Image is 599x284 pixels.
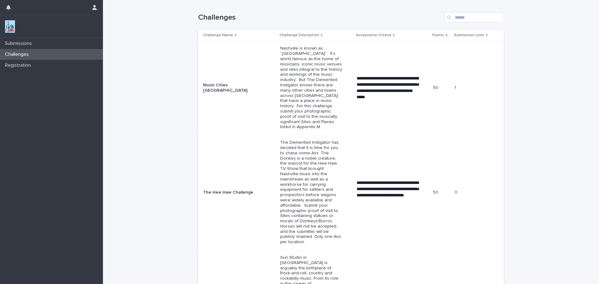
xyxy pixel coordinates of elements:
p: The Hee Haw Challenge [203,190,265,195]
p: Music Cities [GEOGRAPHIC_DATA] [203,83,265,93]
h1: Challenges [198,13,442,22]
p: Challenges [2,51,34,57]
p: Acceptance Criteria [356,32,391,39]
p: Points [432,32,444,39]
p: 50 [433,189,440,195]
img: jxsLJbdS1eYBI7rVAS4p [5,20,15,33]
tr: Music Cities [GEOGRAPHIC_DATA]Nashville is known as “[GEOGRAPHIC_DATA]”. It’s world famous as the... [198,41,504,135]
p: Nashville is known as “[GEOGRAPHIC_DATA]”. It’s world famous as the home of musicians, iconic mus... [280,46,343,130]
p: 0 [455,190,494,195]
p: Challenge Description [280,32,319,39]
p: Registration [2,62,36,68]
p: 1 [455,85,494,90]
p: Submissions [2,41,37,46]
p: 50 [433,84,440,90]
p: Submission Limit [454,32,484,39]
tr: The Hee Haw ChallengeThe Demented Instigator has decided that it is time for you to chase some As... [198,135,504,250]
input: Search [445,12,504,22]
p: The Demented Instigator has decided that it is time for you to chase some Ass. The Donkey is a no... [280,140,343,245]
p: Challenge Name [203,32,233,39]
